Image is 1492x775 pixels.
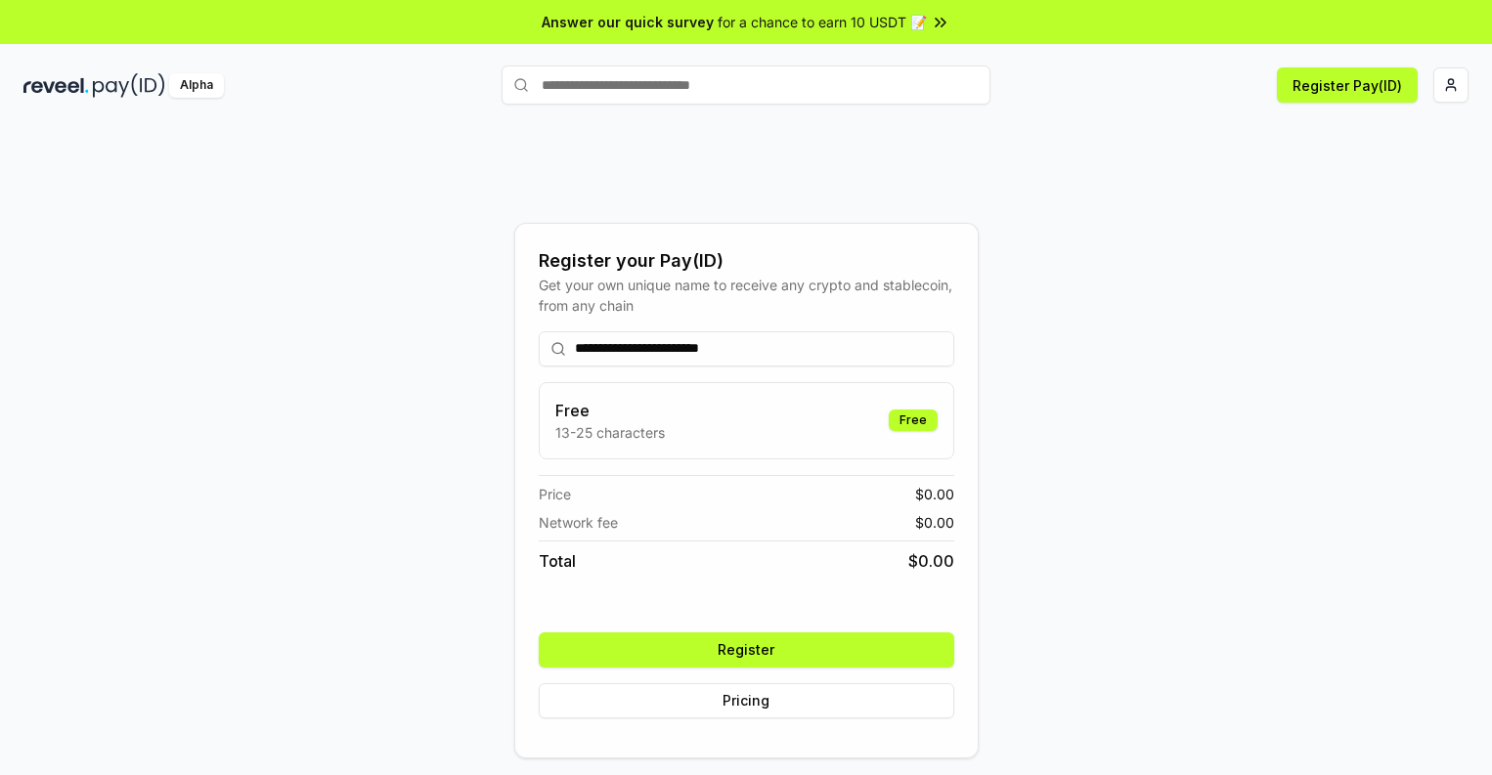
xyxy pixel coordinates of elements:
[539,247,954,275] div: Register your Pay(ID)
[93,73,165,98] img: pay_id
[542,12,714,32] span: Answer our quick survey
[908,549,954,573] span: $ 0.00
[1277,67,1418,103] button: Register Pay(ID)
[718,12,927,32] span: for a chance to earn 10 USDT 📝
[915,484,954,504] span: $ 0.00
[169,73,224,98] div: Alpha
[555,422,665,443] p: 13-25 characters
[539,632,954,667] button: Register
[539,549,576,573] span: Total
[555,399,665,422] h3: Free
[539,275,954,316] div: Get your own unique name to receive any crypto and stablecoin, from any chain
[539,683,954,718] button: Pricing
[23,73,89,98] img: reveel_dark
[889,409,938,431] div: Free
[539,512,618,533] span: Network fee
[915,512,954,533] span: $ 0.00
[539,484,571,504] span: Price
